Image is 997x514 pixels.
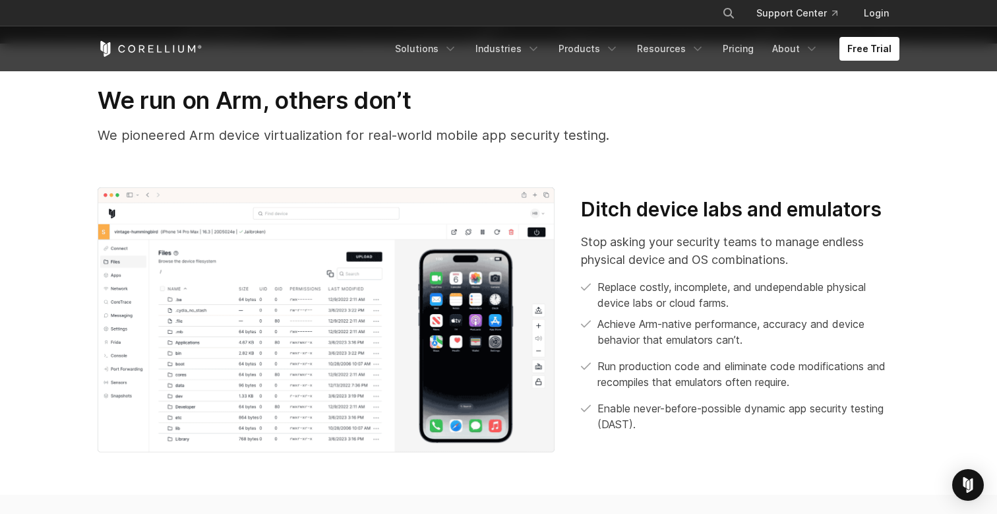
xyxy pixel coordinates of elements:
[597,401,899,432] p: Enable never-before-possible dynamic app security testing (DAST).
[387,37,465,61] a: Solutions
[839,37,899,61] a: Free Trial
[581,233,899,269] p: Stop asking your security teams to manage endless physical device and OS combinations.
[98,86,899,115] h3: We run on Arm, others don’t
[715,37,762,61] a: Pricing
[717,1,740,25] button: Search
[746,1,848,25] a: Support Center
[629,37,712,61] a: Resources
[387,37,899,61] div: Navigation Menu
[98,187,555,453] img: Dynamic app security testing (DSAT); iOS pentest
[98,41,202,57] a: Corellium Home
[597,316,899,348] p: Achieve Arm-native performance, accuracy and device behavior that emulators can’t.
[706,1,899,25] div: Navigation Menu
[468,37,548,61] a: Industries
[853,1,899,25] a: Login
[581,197,899,222] h3: Ditch device labs and emulators
[764,37,826,61] a: About
[597,279,899,311] p: Replace costly, incomplete, and undependable physical device labs or cloud farms.
[551,37,626,61] a: Products
[952,469,984,501] div: Open Intercom Messenger
[98,125,899,145] p: We pioneered Arm device virtualization for real-world mobile app security testing.
[597,358,899,390] p: Run production code and eliminate code modifications and recompiles that emulators often require.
